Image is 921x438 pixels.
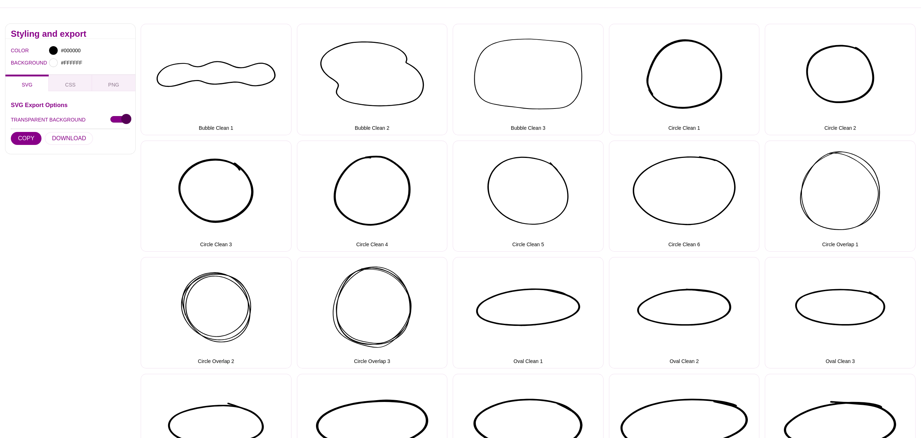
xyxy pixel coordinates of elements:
[11,115,85,124] label: TRANSPARENT BACKGROUND
[11,58,20,67] label: BACKGROUND
[609,257,760,368] button: Oval Clean 2
[92,75,135,91] button: PNG
[45,132,93,145] button: DOWNLOAD
[297,141,448,252] button: Circle Clean 4
[11,102,130,108] h3: SVG Export Options
[609,141,760,252] button: Circle Clean 6
[11,31,130,37] h2: Styling and export
[108,82,119,88] span: PNG
[141,257,291,368] button: Circle Overlap 2
[453,141,604,252] button: Circle Clean 5
[49,75,92,91] button: CSS
[765,141,916,252] button: Circle Overlap 1
[141,141,291,252] button: Circle Clean 3
[453,257,604,368] button: Oval Clean 1
[297,257,448,368] button: Circle Overlap 3
[453,24,604,135] button: Bubble Clean 3
[765,257,916,368] button: Oval Clean 3
[141,24,291,135] button: Bubble Clean 1
[11,132,41,145] button: COPY
[765,24,916,135] button: Circle Clean 2
[65,82,76,88] span: CSS
[609,24,760,135] button: Circle Clean 1
[11,46,20,55] label: COLOR
[297,24,448,135] button: Bubble Clean 2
